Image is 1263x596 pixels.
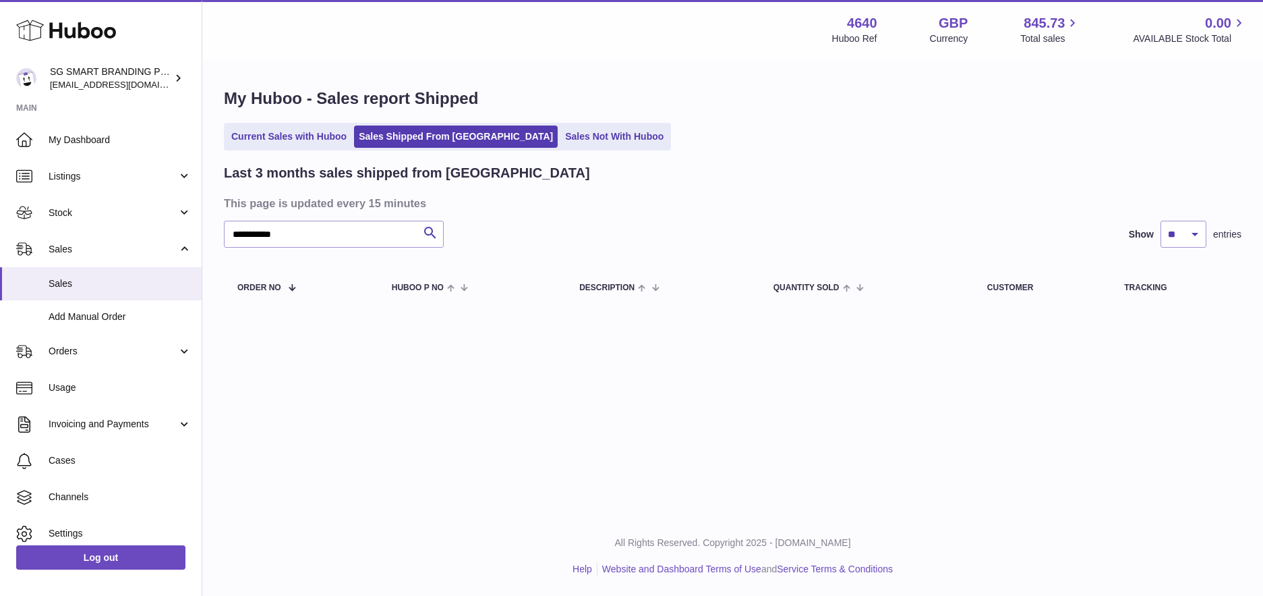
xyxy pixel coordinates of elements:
h3: This page is updated every 15 minutes [224,196,1238,211]
a: Sales Not With Huboo [560,126,668,148]
span: Cases [49,454,192,467]
span: Huboo P no [392,283,444,292]
span: Usage [49,381,192,394]
li: and [597,563,893,576]
span: [EMAIL_ADDRESS][DOMAIN_NAME] [50,79,198,90]
span: Channels [49,491,192,504]
img: uktopsmileshipping@gmail.com [16,68,36,88]
div: SG SMART BRANDING PTE. LTD. [50,65,171,91]
strong: 4640 [847,14,877,32]
span: Listings [49,170,177,183]
span: Settings [49,527,192,540]
span: 0.00 [1205,14,1231,32]
span: Sales [49,277,192,290]
span: AVAILABLE Stock Total [1133,32,1247,45]
span: 845.73 [1024,14,1065,32]
div: Currency [930,32,968,45]
span: Add Manual Order [49,310,192,323]
a: Website and Dashboard Terms of Use [602,564,761,574]
div: Customer [987,283,1097,292]
h1: My Huboo - Sales report Shipped [224,88,1241,109]
a: 0.00 AVAILABLE Stock Total [1133,14,1247,45]
span: Description [579,283,635,292]
a: Current Sales with Huboo [227,126,351,148]
a: Service Terms & Conditions [777,564,893,574]
span: Quantity Sold [773,283,840,292]
div: Tracking [1124,283,1228,292]
span: Order No [237,283,281,292]
span: Invoicing and Payments [49,418,177,431]
span: entries [1213,228,1241,241]
p: All Rights Reserved. Copyright 2025 - [DOMAIN_NAME] [213,537,1252,549]
span: Stock [49,207,177,219]
span: Sales [49,243,177,256]
span: Orders [49,345,177,358]
a: Log out [16,545,185,570]
a: 845.73 Total sales [1020,14,1080,45]
div: Huboo Ref [832,32,877,45]
span: My Dashboard [49,134,192,146]
label: Show [1129,228,1154,241]
a: Sales Shipped From [GEOGRAPHIC_DATA] [354,126,558,148]
h2: Last 3 months sales shipped from [GEOGRAPHIC_DATA] [224,164,590,182]
span: Total sales [1020,32,1080,45]
a: Help [572,564,592,574]
strong: GBP [939,14,968,32]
